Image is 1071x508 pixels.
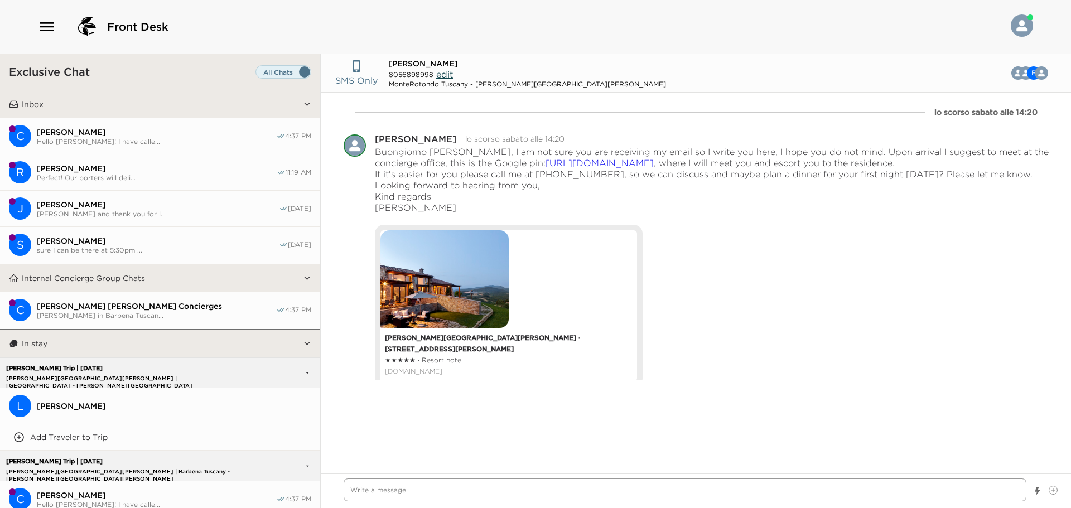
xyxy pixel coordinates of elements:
[37,311,276,320] span: [PERSON_NAME] in Barbena Tuscan...
[375,168,1049,213] p: If it’s easier for you please call me at [PHONE_NUMBER], so we can discuss and maybe plan a dinne...
[22,273,145,283] p: Internal Concierge Group Chats
[9,299,31,321] div: Casali di Casole
[9,125,31,147] div: Casali di Casole Concierge Team
[546,157,654,168] a: [URL][DOMAIN_NAME]
[9,234,31,256] div: S
[22,99,44,109] p: Inbox
[9,161,31,183] div: R
[934,107,1038,118] div: lo scorso sabato alle 14:20
[3,365,244,372] p: [PERSON_NAME] Trip | [DATE]
[9,197,31,220] div: Jeffrey Lyons
[9,125,31,147] div: C
[9,161,31,183] div: Rob Holloway
[436,69,453,80] span: edit
[288,240,311,249] span: [DATE]
[37,210,279,218] span: [PERSON_NAME] and thank you for l...
[37,137,276,146] span: Hello [PERSON_NAME]! I have calle...
[375,134,456,143] div: [PERSON_NAME]
[288,204,311,213] span: [DATE]
[385,366,633,377] a: Allegato
[1011,14,1033,37] img: User
[1035,66,1048,80] img: C
[37,127,276,137] span: [PERSON_NAME]
[37,246,279,254] span: sure I can be there at 5:30pm ...
[74,13,100,40] img: logo
[344,134,366,157] div: Chiara Leoni
[37,401,311,411] span: [PERSON_NAME]
[1035,66,1048,80] div: Casali di Casole Concierge Team
[465,134,565,144] time: 2025-08-30T12:20:37.917Z
[3,458,244,465] p: [PERSON_NAME] Trip | [DATE]
[37,173,277,182] span: Perfect! Our porters will deli...
[37,163,277,173] span: [PERSON_NAME]
[9,65,90,79] h3: Exclusive Chat
[9,299,31,321] div: C
[375,146,1049,168] p: Buongiorno [PERSON_NAME], I am not sure you are receiving my email so I write you here, I hope yo...
[344,478,1026,501] textarea: Write a message
[9,395,31,417] div: Larry Haertel
[285,306,311,315] span: 4:37 PM
[285,132,311,141] span: 4:37 PM
[335,74,378,87] p: SMS Only
[1034,481,1041,501] button: Show templates
[18,330,303,357] button: In stay
[389,70,433,79] span: 8056898998
[107,19,168,35] span: Front Desk
[344,134,366,157] img: C
[3,468,244,475] p: [PERSON_NAME][GEOGRAPHIC_DATA][PERSON_NAME] | Barbena Tuscany - [PERSON_NAME][GEOGRAPHIC_DATA][PE...
[18,90,303,118] button: Inbox
[37,200,279,210] span: [PERSON_NAME]
[18,264,303,292] button: Internal Concierge Group Chats
[22,338,47,349] p: In stay
[9,234,31,256] div: Sasha McGrath
[9,395,31,417] div: L
[389,80,666,88] div: MonteRotondo Tuscany - [PERSON_NAME][GEOGRAPHIC_DATA][PERSON_NAME]
[255,65,311,79] label: Set all destinations
[3,375,244,382] p: [PERSON_NAME][GEOGRAPHIC_DATA][PERSON_NAME] | [GEOGRAPHIC_DATA] - [PERSON_NAME][GEOGRAPHIC_DATA][...
[37,236,279,246] span: [PERSON_NAME]
[30,432,108,442] p: Add Traveler to Trip
[285,495,311,504] span: 4:37 PM
[389,59,457,69] span: [PERSON_NAME]
[1005,62,1057,84] button: CBCA
[37,301,276,311] span: [PERSON_NAME] [PERSON_NAME] Concierges
[37,490,276,500] span: [PERSON_NAME]
[9,197,31,220] div: J
[286,168,311,177] span: 11:19 AM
